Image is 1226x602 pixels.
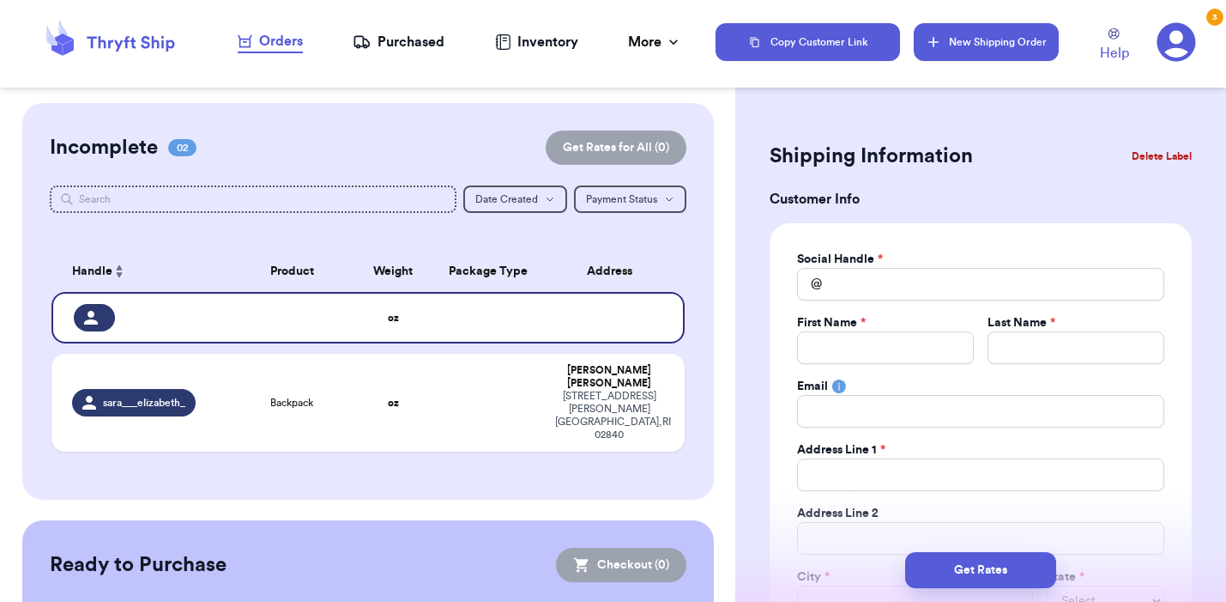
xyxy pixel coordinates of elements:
[905,552,1056,588] button: Get Rates
[72,263,112,281] span: Handle
[431,251,545,292] th: Package Type
[716,23,901,61] button: Copy Customer Link
[112,261,126,282] button: Sort ascending
[1125,137,1199,175] button: Delete Label
[797,268,822,301] div: @
[168,139,196,156] span: 02
[353,32,444,52] a: Purchased
[228,251,355,292] th: Product
[238,31,303,53] a: Orders
[555,364,663,390] div: [PERSON_NAME] [PERSON_NAME]
[797,251,883,268] label: Social Handle
[1100,28,1129,64] a: Help
[556,548,686,582] button: Checkout (0)
[50,185,456,213] input: Search
[495,32,578,52] a: Inventory
[797,378,828,395] label: Email
[50,134,158,161] h2: Incomplete
[1206,9,1223,26] div: 3
[987,314,1055,331] label: Last Name
[797,441,885,459] label: Address Line 1
[545,251,684,292] th: Address
[574,185,686,213] button: Payment Status
[770,143,973,170] h2: Shipping Information
[388,313,399,323] strong: oz
[1100,43,1129,64] span: Help
[475,194,538,204] span: Date Created
[586,194,657,204] span: Payment Status
[797,314,866,331] label: First Name
[914,23,1058,61] button: New Shipping Order
[555,390,663,441] div: [STREET_ADDRESS][PERSON_NAME] [GEOGRAPHIC_DATA] , RI 02840
[388,398,399,408] strong: oz
[628,32,682,52] div: More
[238,31,303,52] div: Orders
[770,189,1192,210] h3: Customer Info
[1157,22,1196,62] a: 3
[355,251,432,292] th: Weight
[270,396,313,410] span: Backpack
[103,396,185,410] span: sara___elizabeth_
[546,131,686,165] button: Get Rates for All (0)
[50,551,226,579] h2: Ready to Purchase
[797,505,879,522] label: Address Line 2
[463,185,567,213] button: Date Created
